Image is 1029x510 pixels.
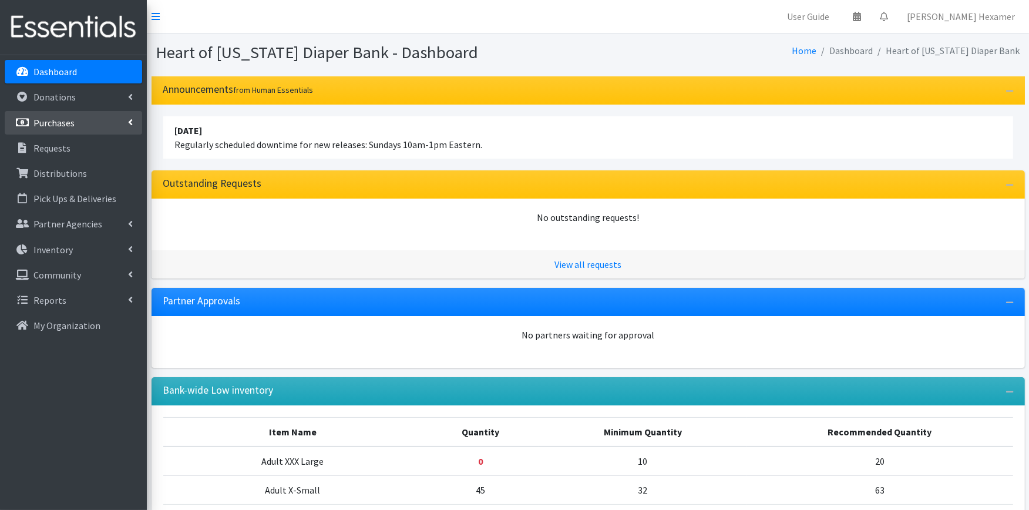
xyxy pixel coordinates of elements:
a: Pick Ups & Deliveries [5,187,142,210]
p: Purchases [33,117,75,129]
a: Home [792,45,817,56]
td: 45 [422,475,539,504]
p: Distributions [33,167,87,179]
td: Adult XXX Large [163,447,423,476]
li: Regularly scheduled downtime for new releases: Sundays 10am-1pm Eastern. [163,116,1013,159]
div: No outstanding requests! [163,210,1013,224]
p: My Organization [33,320,100,331]
h3: Bank-wide Low inventory [163,384,274,397]
a: Distributions [5,162,142,185]
p: Inventory [33,244,73,256]
h3: Partner Approvals [163,295,241,307]
a: Purchases [5,111,142,135]
td: 20 [746,447,1013,476]
strong: Below minimum quantity [478,455,483,467]
img: HumanEssentials [5,8,142,47]
p: Community [33,269,81,281]
th: Minimum Quantity [539,417,747,447]
h1: Heart of [US_STATE] Diaper Bank - Dashboard [156,42,584,63]
div: No partners waiting for approval [163,328,1013,342]
p: Requests [33,142,70,154]
a: Donations [5,85,142,109]
p: Pick Ups & Deliveries [33,193,116,204]
li: Dashboard [817,42,873,59]
h3: Outstanding Requests [163,177,262,190]
th: Item Name [163,417,423,447]
a: Inventory [5,238,142,261]
a: Partner Agencies [5,212,142,236]
h3: Announcements [163,83,314,96]
p: Donations [33,91,76,103]
th: Quantity [422,417,539,447]
td: Adult X-Small [163,475,423,504]
td: 32 [539,475,747,504]
a: My Organization [5,314,142,337]
strong: [DATE] [175,125,203,136]
a: Community [5,263,142,287]
a: [PERSON_NAME] Hexamer [897,5,1024,28]
p: Reports [33,294,66,306]
p: Partner Agencies [33,218,102,230]
td: 63 [746,475,1013,504]
li: Heart of [US_STATE] Diaper Bank [873,42,1020,59]
a: Reports [5,288,142,312]
td: 10 [539,447,747,476]
a: Dashboard [5,60,142,83]
a: View all requests [554,259,621,270]
a: Requests [5,136,142,160]
th: Recommended Quantity [746,417,1013,447]
small: from Human Essentials [234,85,314,95]
p: Dashboard [33,66,77,78]
a: User Guide [778,5,839,28]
